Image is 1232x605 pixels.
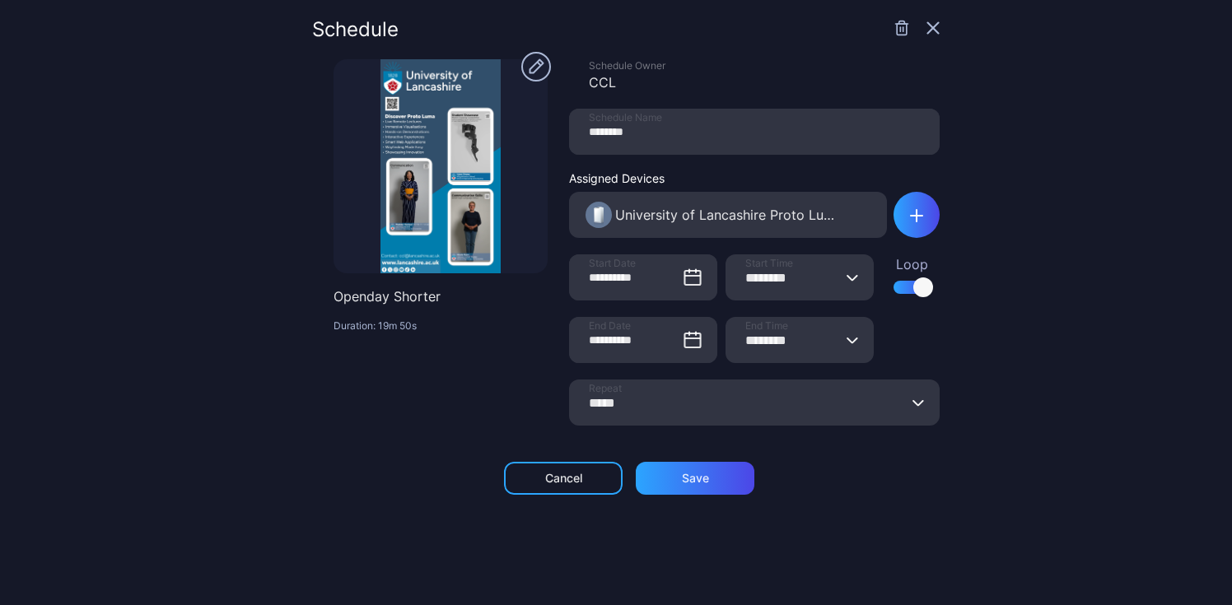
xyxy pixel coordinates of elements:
button: Save [636,462,754,495]
button: Start Time [846,254,859,300]
div: Save [682,472,709,485]
div: Schedule [312,20,399,40]
span: End Time [745,319,788,333]
div: Schedule Owner [589,59,940,72]
button: Cancel [504,462,623,495]
span: Repeat [589,382,622,395]
input: Start Time [726,254,874,300]
button: End Time [846,317,859,363]
input: End Date [569,317,717,363]
div: Assigned Devices [569,171,887,185]
div: University of Lancashire Proto Luma [615,205,842,225]
input: Start Date [569,254,717,300]
button: Repeat [912,379,925,426]
div: Cancel [545,472,582,485]
input: End Time [726,317,874,363]
input: Repeat [569,379,940,426]
p: Duration: 19m 50s [334,319,548,333]
div: CCL [589,72,940,92]
span: Start Time [745,257,793,270]
div: Loop [894,254,930,274]
p: Openday Shorter [334,286,548,306]
input: Schedule Name [569,109,940,155]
